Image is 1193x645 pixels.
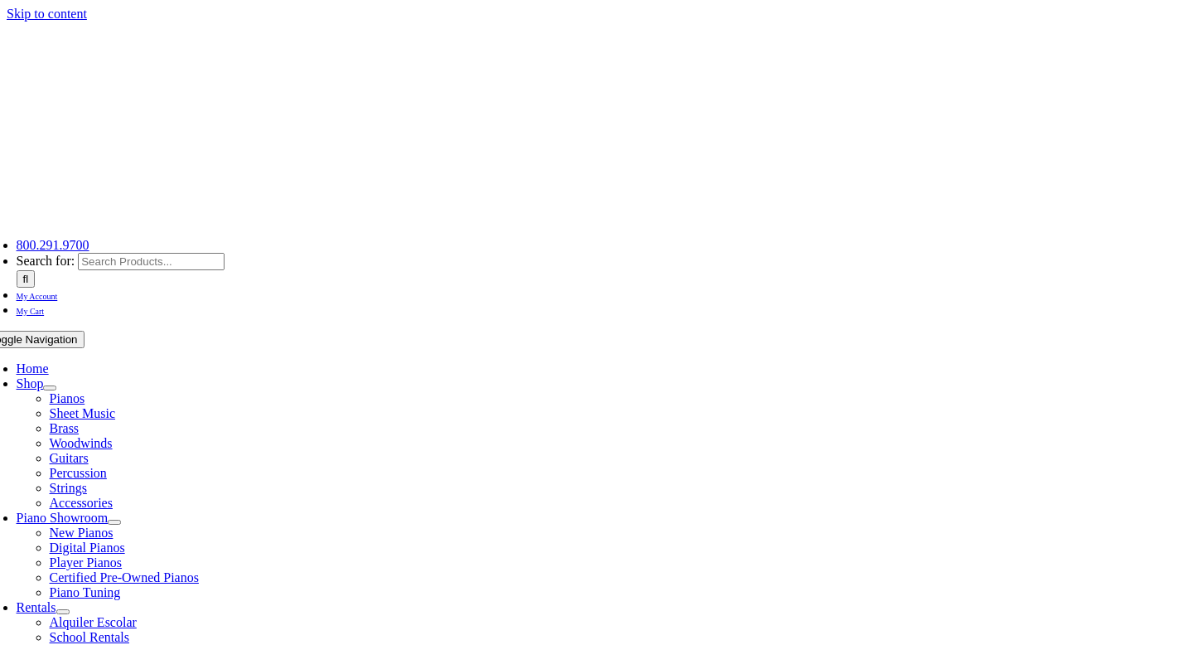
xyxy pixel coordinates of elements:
a: Player Pianos [50,555,123,570]
a: Sheet Music [50,406,116,420]
a: Certified Pre-Owned Pianos [50,570,199,584]
a: Woodwinds [50,436,113,450]
button: Open submenu of Rentals [56,609,70,614]
span: Search for: [17,254,75,268]
a: Percussion [50,466,107,480]
a: Home [17,361,49,376]
a: Skip to content [7,7,87,21]
a: Accessories [50,496,113,510]
input: Search [17,270,36,288]
button: Open submenu of Shop [43,386,56,390]
a: Piano Tuning [50,585,121,599]
a: Rentals [17,600,56,614]
a: Shop [17,376,44,390]
a: 800.291.9700 [17,238,89,252]
a: School Rentals [50,630,129,644]
a: Strings [50,481,87,495]
a: Piano Showroom [17,511,109,525]
a: Alquiler Escolar [50,615,137,629]
a: Pianos [50,391,85,405]
a: My Cart [17,303,45,317]
span: My Account [17,292,58,301]
a: New Pianos [50,526,114,540]
a: Digital Pianos [50,541,125,555]
a: Brass [50,421,80,435]
button: Open submenu of Piano Showroom [108,520,121,525]
span: My Cart [17,307,45,316]
input: Search Products... [78,253,225,270]
a: Guitars [50,451,89,465]
a: My Account [17,288,58,302]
